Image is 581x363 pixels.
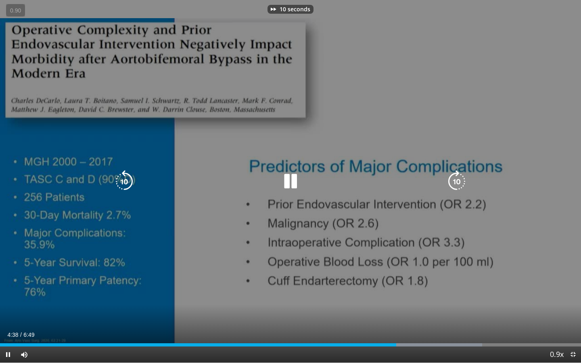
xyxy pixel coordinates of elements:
span: 4:38 [7,332,18,338]
button: Exit Fullscreen [565,346,581,363]
button: Playback Rate [549,346,565,363]
p: 10 seconds [280,6,310,12]
button: Mute [16,346,32,363]
span: 6:49 [23,332,34,338]
span: / [20,332,22,338]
